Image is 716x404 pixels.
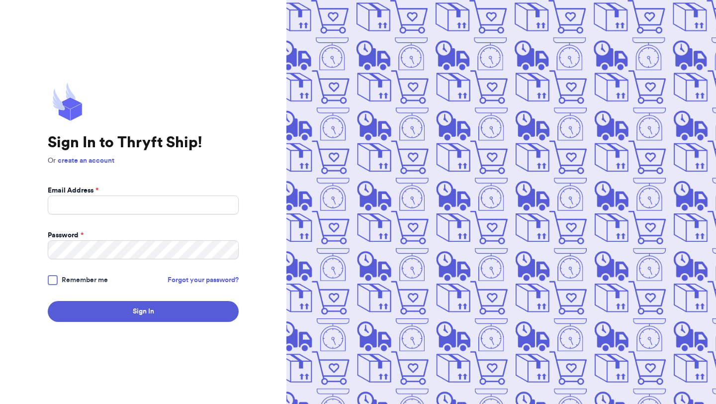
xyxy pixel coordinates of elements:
[58,157,114,164] a: create an account
[48,186,98,196] label: Email Address
[168,275,239,285] a: Forgot your password?
[48,301,239,322] button: Sign In
[48,156,239,166] p: Or
[48,230,84,240] label: Password
[62,275,108,285] span: Remember me
[48,134,239,152] h1: Sign In to Thryft Ship!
